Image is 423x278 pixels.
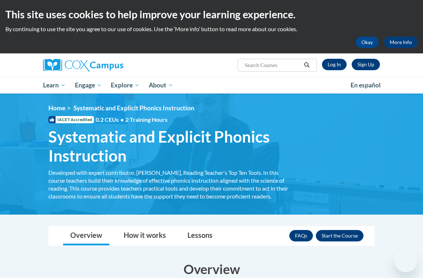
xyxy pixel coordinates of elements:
[43,59,148,72] a: Cox Campus
[43,59,123,72] img: Cox Campus
[48,169,296,200] div: Developed with expert contributor, [PERSON_NAME], Reading Teacher's Top Ten Tools. In this course...
[346,78,385,93] a: En español
[75,81,102,90] span: Engage
[48,260,375,278] h3: Overview
[316,230,363,241] button: Enroll
[48,127,296,165] span: Systematic and Explicit Phonics Instruction
[384,37,418,48] a: More Info
[38,77,385,94] div: Main menu
[352,59,380,70] a: Register
[43,81,66,90] span: Learn
[38,77,70,94] a: Learn
[125,116,167,123] span: 2 Training Hours
[63,226,109,245] a: Overview
[5,25,418,33] p: By continuing to use the site you agree to our use of cookies. Use the ‘More info’ button to read...
[48,116,94,123] span: IACET Accredited
[289,230,313,241] a: FAQs
[322,59,347,70] a: Log In
[73,104,194,112] span: Systematic and Explicit Phonics Instruction
[144,77,178,94] a: About
[117,226,173,245] a: How it works
[244,61,301,69] input: Search Courses
[301,61,312,69] button: Search
[48,104,65,112] a: Home
[180,226,220,245] a: Lessons
[149,81,173,90] span: About
[70,77,106,94] a: Engage
[5,7,418,21] h2: This site uses cookies to help improve your learning experience.
[356,37,379,48] button: Okay
[96,116,167,124] span: 0.2 CEUs
[351,81,381,89] span: En español
[106,77,144,94] a: Explore
[394,249,417,272] iframe: Button to launch messaging window
[120,116,124,123] span: •
[111,81,139,90] span: Explore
